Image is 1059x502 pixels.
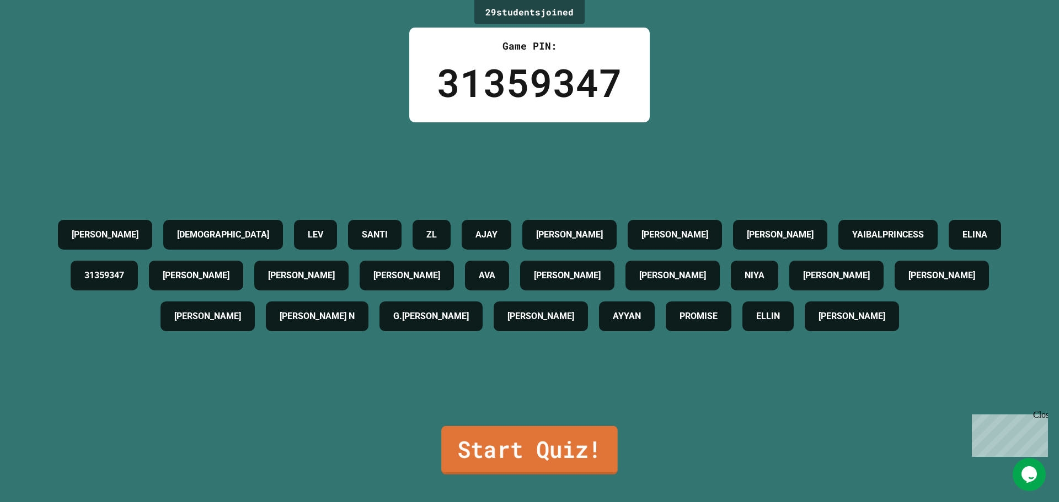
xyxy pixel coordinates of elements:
[393,310,469,323] h4: G.[PERSON_NAME]
[268,269,335,282] h4: [PERSON_NAME]
[819,310,885,323] h4: [PERSON_NAME]
[437,53,622,111] div: 31359347
[4,4,76,70] div: Chat with us now!Close
[72,228,138,241] h4: [PERSON_NAME]
[280,310,355,323] h4: [PERSON_NAME] N
[680,310,718,323] h4: PROMISE
[177,228,269,241] h4: [DEMOGRAPHIC_DATA]
[534,269,601,282] h4: [PERSON_NAME]
[747,228,814,241] h4: [PERSON_NAME]
[84,269,124,282] h4: 31359347
[756,310,780,323] h4: ELLIN
[426,228,437,241] h4: ZL
[373,269,440,282] h4: [PERSON_NAME]
[441,426,618,474] a: Start Quiz!
[475,228,498,241] h4: AJAY
[174,310,241,323] h4: [PERSON_NAME]
[362,228,388,241] h4: SANTI
[536,228,603,241] h4: [PERSON_NAME]
[908,269,975,282] h4: [PERSON_NAME]
[1013,458,1048,491] iframe: chat widget
[641,228,708,241] h4: [PERSON_NAME]
[613,310,641,323] h4: AYYAN
[639,269,706,282] h4: [PERSON_NAME]
[962,228,987,241] h4: ELINA
[507,310,574,323] h4: [PERSON_NAME]
[308,228,323,241] h4: LEV
[852,228,924,241] h4: YAIBALPRINCESS
[967,410,1048,457] iframe: chat widget
[745,269,764,282] h4: NIYA
[803,269,870,282] h4: [PERSON_NAME]
[437,39,622,53] div: Game PIN:
[479,269,495,282] h4: AVA
[163,269,229,282] h4: [PERSON_NAME]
